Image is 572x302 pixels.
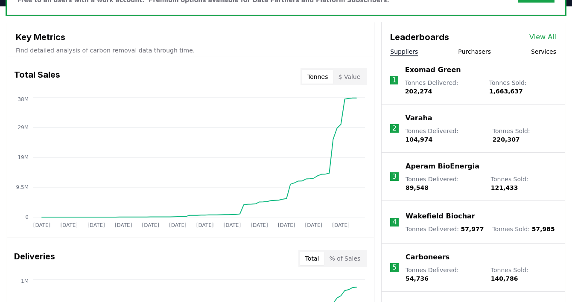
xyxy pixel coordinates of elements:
p: 3 [392,171,397,182]
span: 54,736 [406,275,429,282]
tspan: [DATE] [115,222,132,228]
p: Tonnes Delivered : [406,225,484,233]
p: Tonnes Delivered : [405,78,481,96]
span: 57,985 [532,226,555,232]
tspan: 9.5M [16,184,29,190]
a: Wakefield Biochar [406,211,475,221]
span: 57,977 [461,226,484,232]
tspan: 29M [18,125,29,131]
tspan: [DATE] [33,222,51,228]
p: Tonnes Sold : [491,175,556,192]
h3: Key Metrics [16,31,365,44]
a: Aperam BioEnergia [406,161,479,171]
tspan: 0 [25,214,29,220]
tspan: [DATE] [142,222,159,228]
span: 121,433 [491,184,518,191]
tspan: [DATE] [305,222,323,228]
button: Tonnes [302,70,333,84]
span: 140,786 [491,275,518,282]
tspan: [DATE] [332,222,350,228]
p: 4 [392,217,397,227]
p: Tonnes Sold : [491,266,556,283]
a: Exomad Green [405,65,461,75]
tspan: [DATE] [169,222,187,228]
button: Total [300,252,324,265]
p: Find detailed analysis of carbon removal data through time. [16,46,365,55]
p: Tonnes Sold : [492,225,554,233]
span: 220,307 [493,136,520,143]
a: View All [529,32,556,42]
span: 202,274 [405,88,432,95]
tspan: [DATE] [60,222,78,228]
a: Carboneers [406,252,449,262]
span: 89,548 [406,184,429,191]
tspan: [DATE] [196,222,214,228]
tspan: 38M [18,96,29,102]
p: Tonnes Delivered : [406,266,482,283]
tspan: [DATE] [278,222,295,228]
p: Tonnes Sold : [493,127,556,144]
tspan: [DATE] [251,222,268,228]
h3: Deliveries [14,250,55,267]
tspan: [DATE] [88,222,105,228]
button: Services [531,47,556,56]
a: Varaha [406,113,432,123]
tspan: 1M [21,278,29,284]
span: 1,663,637 [489,88,523,95]
h3: Leaderboards [390,31,449,44]
p: 5 [392,262,397,273]
button: $ Value [333,70,366,84]
p: Tonnes Delivered : [406,127,484,144]
p: Tonnes Delivered : [406,175,482,192]
button: Purchasers [458,47,491,56]
p: 1 [392,75,396,85]
h3: Total Sales [14,68,60,85]
span: 104,974 [406,136,433,143]
button: % of Sales [324,252,365,265]
p: Tonnes Sold : [489,78,556,96]
button: Suppliers [390,47,418,56]
tspan: 19M [18,154,29,160]
tspan: [DATE] [224,222,241,228]
p: 2 [392,123,397,134]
